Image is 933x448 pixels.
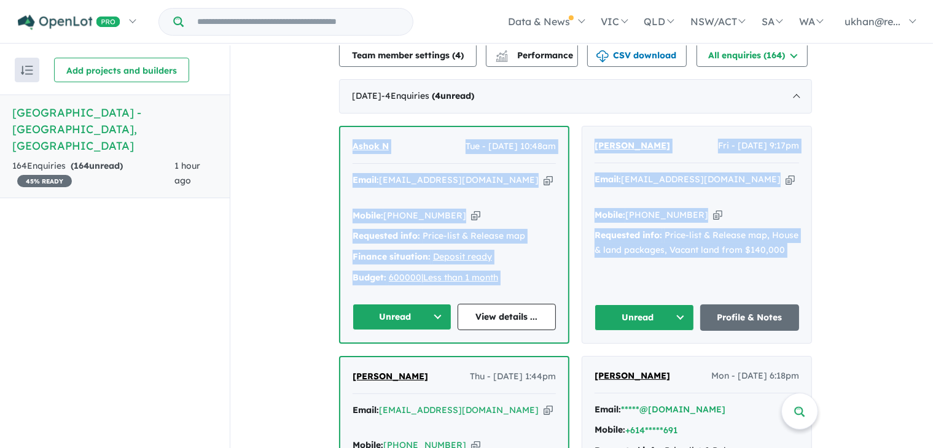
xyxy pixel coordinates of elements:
strong: Requested info: [595,230,662,241]
button: Copy [471,209,480,222]
span: 164 [74,160,89,171]
img: download icon [596,50,609,63]
strong: Email: [353,174,379,185]
strong: Mobile: [595,209,625,220]
span: 45 % READY [17,175,72,187]
a: [PERSON_NAME] [595,139,670,153]
span: Thu - [DATE] 1:44pm [470,369,556,384]
a: View details ... [458,304,556,330]
span: Mon - [DATE] 6:18pm [711,369,799,384]
button: Add projects and builders [54,58,189,82]
a: Ashok N [353,139,389,154]
button: Copy [713,209,722,222]
strong: ( unread) [71,160,123,171]
span: Ashok N [353,141,389,152]
button: Unread [353,304,451,330]
button: Copy [544,404,553,417]
span: - 4 Enquir ies [381,90,474,101]
button: Unread [595,304,694,331]
img: Openlot PRO Logo White [18,15,120,30]
button: Copy [544,174,553,187]
input: Try estate name, suburb, builder or developer [186,9,410,35]
img: bar-chart.svg [496,54,508,62]
strong: ( unread) [432,90,474,101]
a: [PERSON_NAME] [595,369,670,384]
a: [PHONE_NUMBER] [383,210,466,221]
span: Tue - [DATE] 10:48am [466,139,556,154]
strong: Budget: [353,272,386,283]
a: [EMAIL_ADDRESS][DOMAIN_NAME] [379,174,539,185]
span: [PERSON_NAME] [595,140,670,151]
strong: Requested info: [353,230,420,241]
a: [PHONE_NUMBER] [625,209,708,220]
span: ukhan@re... [845,15,900,28]
div: Price-list & Release map, House & land packages, Vacant land from $140,000 [595,228,799,258]
h5: [GEOGRAPHIC_DATA] - [GEOGRAPHIC_DATA] , [GEOGRAPHIC_DATA] [12,104,217,154]
a: [EMAIL_ADDRESS][DOMAIN_NAME] [379,404,539,415]
span: 4 [435,90,440,101]
a: Profile & Notes [700,304,800,331]
span: Fri - [DATE] 9:17pm [718,139,799,153]
strong: Email: [595,404,621,415]
strong: Finance situation: [353,251,431,262]
a: Less than 1 month [423,272,498,283]
img: sort.svg [21,66,33,75]
div: 164 Enquir ies [12,159,174,188]
span: 4 [455,50,461,61]
strong: Mobile: [595,424,625,435]
a: Deposit ready [433,251,492,262]
a: [PERSON_NAME] [353,369,428,384]
button: CSV download [587,42,687,67]
div: [DATE] [339,79,812,114]
button: Copy [786,173,795,186]
span: [PERSON_NAME] [595,370,670,381]
button: Performance [486,42,578,67]
div: Price-list & Release map [353,229,556,244]
div: | [353,271,556,285]
span: 1 hour ago [174,160,200,186]
a: [EMAIL_ADDRESS][DOMAIN_NAME] [621,174,781,185]
button: All enquiries (164) [697,42,808,67]
img: line-chart.svg [496,50,507,57]
span: Performance [498,50,573,61]
button: Team member settings (4) [339,42,477,67]
strong: Email: [353,404,379,415]
strong: Email: [595,174,621,185]
strong: Mobile: [353,210,383,221]
a: 600000 [389,272,421,283]
span: [PERSON_NAME] [353,371,428,382]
